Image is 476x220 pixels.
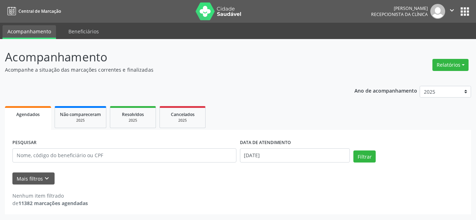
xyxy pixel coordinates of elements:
[63,25,104,38] a: Beneficiários
[240,137,291,148] label: DATA DE ATENDIMENTO
[2,25,56,39] a: Acompanhamento
[18,200,88,207] strong: 11382 marcações agendadas
[12,172,55,185] button: Mais filtroskeyboard_arrow_down
[60,111,101,117] span: Não compareceram
[165,118,200,123] div: 2025
[459,5,471,18] button: apps
[353,150,376,163] button: Filtrar
[43,175,51,182] i: keyboard_arrow_down
[12,192,88,199] div: Nenhum item filtrado
[171,111,195,117] span: Cancelados
[371,5,428,11] div: [PERSON_NAME]
[12,148,236,163] input: Nome, código do beneficiário ou CPF
[445,4,459,19] button: 
[448,6,456,14] i: 
[18,8,61,14] span: Central de Marcação
[60,118,101,123] div: 2025
[12,137,37,148] label: PESQUISAR
[430,4,445,19] img: img
[371,11,428,17] span: Recepcionista da clínica
[5,48,331,66] p: Acompanhamento
[432,59,469,71] button: Relatórios
[5,66,331,73] p: Acompanhe a situação das marcações correntes e finalizadas
[354,86,417,95] p: Ano de acompanhamento
[115,118,151,123] div: 2025
[240,148,350,163] input: Selecione um intervalo
[5,5,61,17] a: Central de Marcação
[12,199,88,207] div: de
[16,111,40,117] span: Agendados
[122,111,144,117] span: Resolvidos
